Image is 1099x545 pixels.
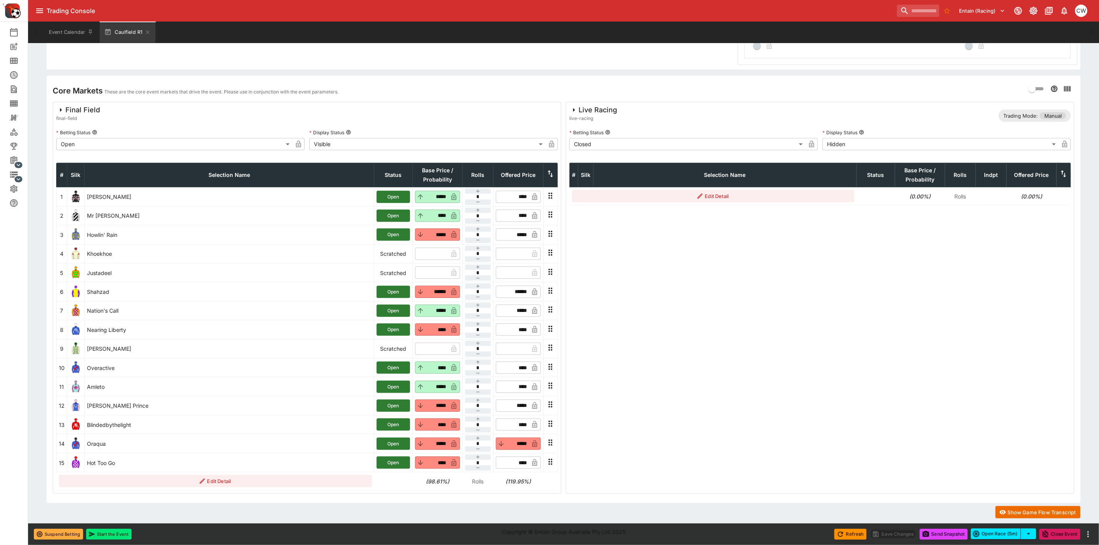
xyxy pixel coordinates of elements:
button: Select Tenant [955,5,1010,17]
button: Open [377,191,410,203]
th: Silk [578,163,594,187]
button: Send Snapshot [920,529,968,540]
td: [PERSON_NAME] Prince [85,396,374,415]
th: Rolls [463,163,494,187]
button: Close Event [1039,529,1081,540]
img: runner 6 [70,286,82,298]
img: PriceKinetics Logo [2,2,21,20]
button: Connected to PK [1011,4,1025,18]
th: Base Price / Probability [413,163,463,187]
img: runner 7 [70,305,82,317]
td: 4 [57,244,67,263]
button: Caulfield R1 [100,22,155,43]
div: Open [56,138,292,150]
span: live-racing [569,115,617,122]
img: runner 5 [70,267,82,279]
div: Infrastructure [9,170,31,179]
button: Open [377,418,410,431]
p: Rolls [947,192,974,200]
td: Blindedbythelight [85,415,374,434]
button: Betting Status [92,130,97,135]
p: Scratched [377,269,410,277]
th: Offered Price [494,163,544,187]
td: 14 [57,434,67,453]
button: more [1084,530,1093,539]
button: Edit Detail [59,475,372,487]
td: 15 [57,453,67,472]
p: Scratched [377,345,410,353]
td: [PERSON_NAME] [85,339,374,358]
span: Manual [1040,112,1066,120]
button: Suspend Betting [34,529,83,540]
td: 7 [57,301,67,320]
img: runner 15 [70,457,82,469]
div: Management [9,156,31,165]
th: # [57,163,67,187]
button: Open [377,228,410,241]
th: Silk [67,163,85,187]
div: Futures [9,70,31,80]
div: Meetings [9,56,31,65]
button: Open [377,457,410,469]
th: Status [374,163,413,187]
button: Open [377,438,410,450]
th: Rolls [945,163,976,187]
div: Live Racing [569,105,617,115]
th: Selection Name [594,163,857,187]
td: Overactive [85,358,374,377]
h6: (0.00%) [1009,192,1054,200]
td: Nation's Call [85,301,374,320]
button: Start the Event [86,529,132,540]
div: Nexus Entities [9,113,31,122]
button: Edit Detail [572,190,854,202]
h6: (0.00%) [897,192,943,200]
th: Offered Price [1007,163,1057,187]
h6: (98.61%) [415,477,460,485]
td: 2 [57,206,67,225]
td: [PERSON_NAME] [85,187,374,206]
td: 9 [57,339,67,358]
td: 3 [57,225,67,244]
div: Christopher Winter [1075,5,1087,17]
button: Refresh [834,529,867,540]
button: Open [377,286,410,298]
button: Open [377,362,410,374]
td: Nearing Liberty [85,320,374,339]
button: Betting Status [605,130,610,135]
img: runner 2 [70,210,82,222]
div: Tournaments [9,142,31,151]
img: runner 11 [70,381,82,393]
button: Show Game Flow Transcript [996,506,1081,518]
img: runner 12 [70,400,82,412]
div: Closed [569,138,805,150]
td: Oraqua [85,434,374,453]
img: runner 8 [70,323,82,336]
div: System Settings [9,184,31,193]
td: 13 [57,415,67,434]
div: Template Search [9,99,31,108]
img: runner 9 [70,343,82,355]
img: runner 14 [70,438,82,450]
button: Toggle light/dark mode [1027,4,1041,18]
h6: (119.95%) [496,477,541,485]
button: select merge strategy [1021,528,1036,539]
td: 12 [57,396,67,415]
button: Documentation [1042,4,1056,18]
div: split button [971,528,1036,539]
th: Independent [976,163,1007,187]
td: Khoekhoe [85,244,374,263]
p: Betting Status [569,129,604,136]
p: Betting Status [56,129,90,136]
button: Open [377,305,410,317]
button: Display Status [859,130,864,135]
td: 11 [57,377,67,396]
th: Selection Name [85,163,374,187]
p: Rolls [465,477,491,485]
button: Open Race (5m) [971,528,1021,539]
img: runner 10 [70,362,82,374]
h4: Core Markets [53,86,103,96]
img: runner 3 [70,228,82,241]
div: Trading Console [47,7,894,15]
button: Open [377,323,410,336]
button: Open [377,400,410,412]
